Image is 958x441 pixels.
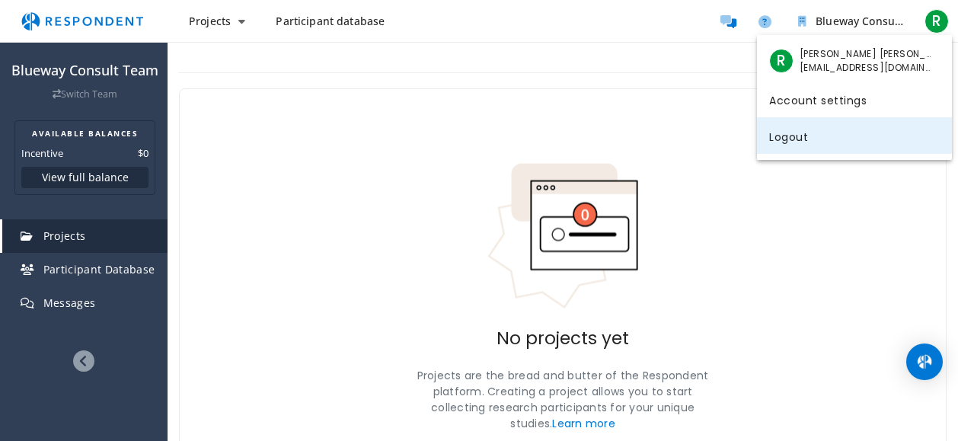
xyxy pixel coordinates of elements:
a: Logout [757,117,952,154]
span: [PERSON_NAME] [PERSON_NAME] [800,47,933,61]
span: R [769,49,794,73]
a: Account settings [757,81,952,117]
div: Open Intercom Messenger [906,344,943,380]
span: [EMAIL_ADDRESS][DOMAIN_NAME] [800,61,933,75]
